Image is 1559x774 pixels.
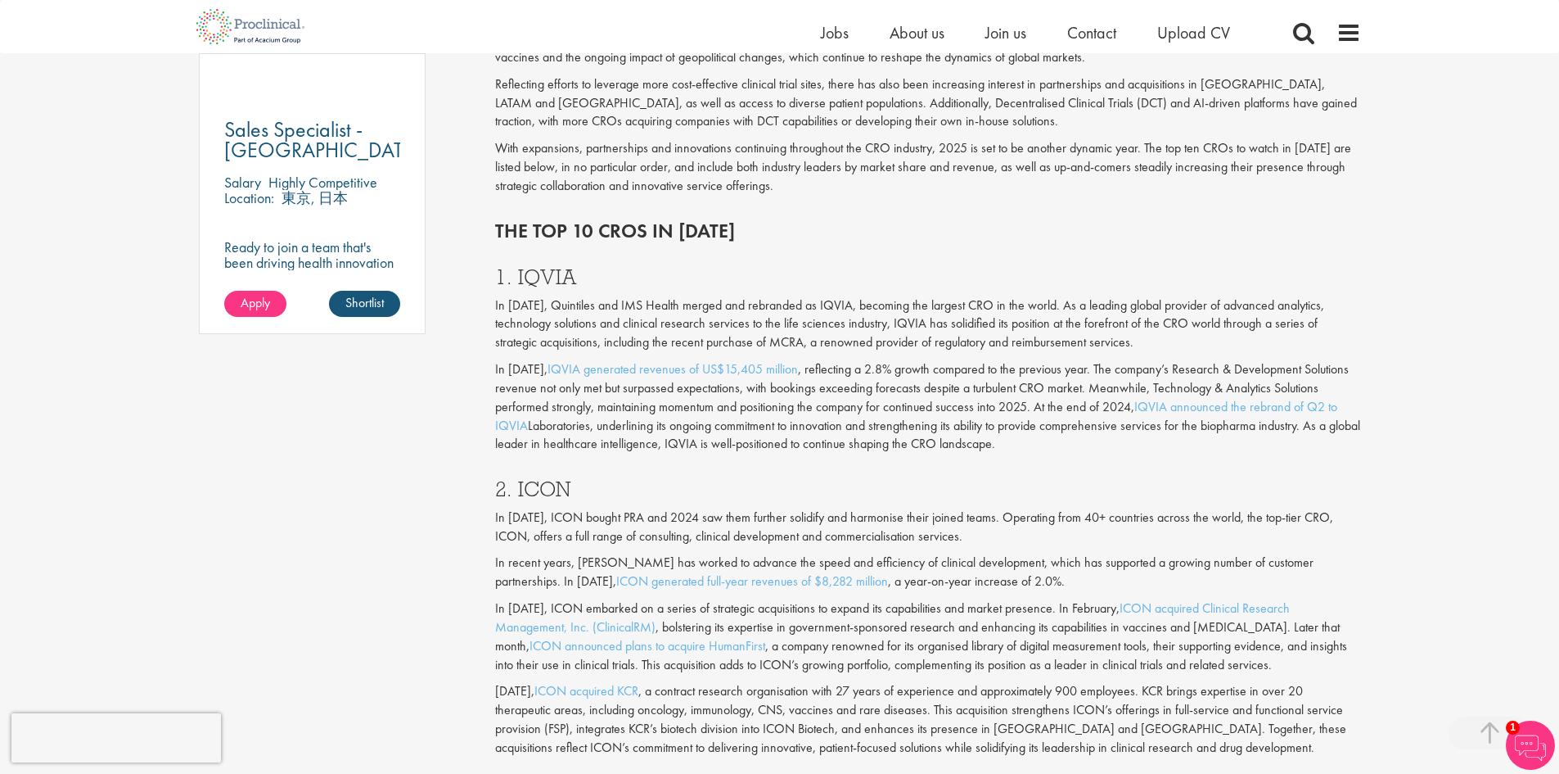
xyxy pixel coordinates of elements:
[495,600,1290,636] a: ICON acquired Clinical Research Management, Inc. (ClinicalRM)
[241,294,270,311] span: Apply
[224,115,421,164] span: Sales Specialist - [GEOGRAPHIC_DATA]
[529,637,765,654] a: ICON announced plans to acquire HumanFirst
[1506,721,1555,770] img: Chatbot
[495,266,1361,287] h3: 1. IQVIA
[11,713,221,763] iframe: reCAPTCHA
[224,173,261,192] span: Salary
[1506,721,1520,735] span: 1
[329,291,400,317] a: Shortlist
[495,220,1361,242] h2: The top 10 CROs in [DATE]
[224,120,401,161] a: Sales Specialist - [GEOGRAPHIC_DATA]
[890,22,944,43] a: About us
[495,75,1361,132] p: Reflecting efforts to leverage more cost-effective clinical trial sites, there has also been incr...
[821,22,849,43] a: Jobs
[495,600,1361,674] p: In [DATE], ICON embarked on a series of strategic acquisitions to expand its capabilities and mar...
[282,188,348,207] p: 東京, 日本
[1067,22,1116,43] a: Contact
[495,296,1361,353] p: In [DATE], Quintiles and IMS Health merged and rebranded as IQVIA, becoming the largest CRO in th...
[495,478,1361,500] h3: 2. ICON
[495,554,1361,591] p: In recent years, [PERSON_NAME] has worked to advance the speed and efficiency of clinical develop...
[547,360,798,378] a: IQVIA generated revenues of US$15,405 million
[224,239,401,333] p: Ready to join a team that's been driving health innovation for over 70 years and build a career y...
[495,509,1361,546] p: In [DATE], ICON bought PRA and 2024 saw them further solidify and harmonise their joined teams. O...
[224,291,286,317] a: Apply
[534,682,638,699] a: ICON acquired KCR
[495,682,1361,757] p: [DATE], , a contract research organisation with 27 years of experience and approximately 900 empl...
[985,22,1026,43] a: Join us
[495,139,1361,196] p: With expansions, partnerships and innovations continuing throughout the CRO industry, 2025 is set...
[224,188,274,207] span: Location:
[268,173,377,192] p: Highly Competitive
[495,398,1337,434] a: IQVIA announced the rebrand of Q2 to IQVIA
[495,360,1361,454] p: In [DATE], , reflecting a 2.8% growth compared to the previous year. The company’s Research & Dev...
[616,573,888,590] a: ICON generated full-year revenues of $8,282 million
[1157,22,1230,43] a: Upload CV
